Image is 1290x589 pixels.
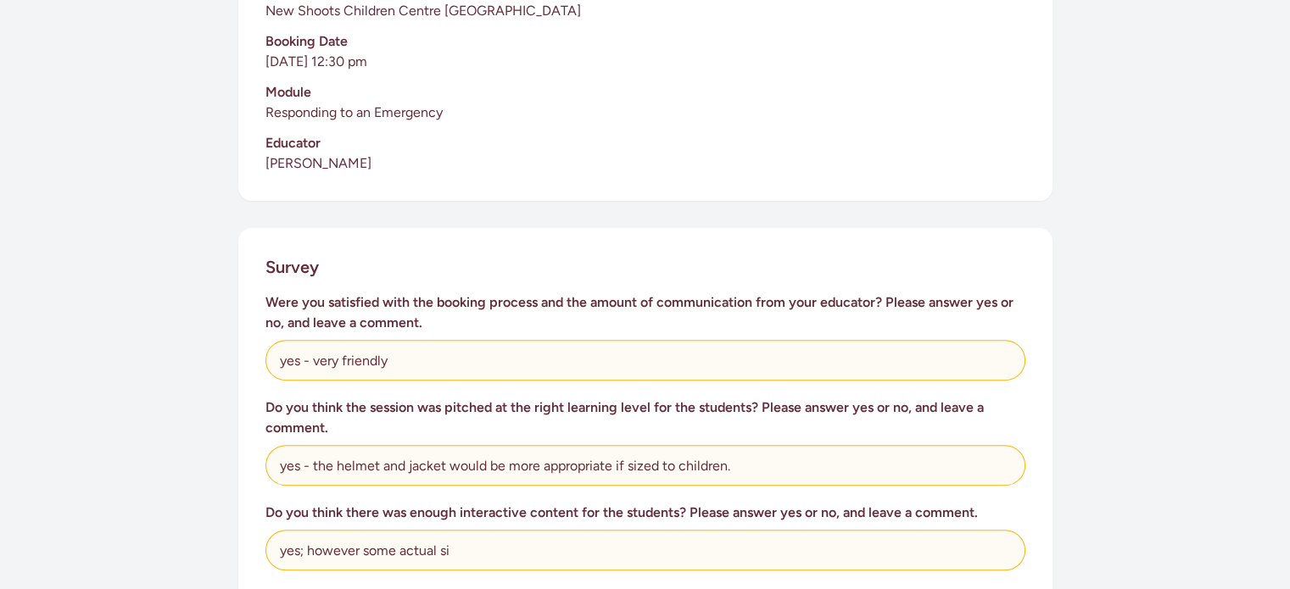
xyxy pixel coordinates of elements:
h3: Module [265,82,1025,103]
p: [DATE] 12:30 pm [265,52,1025,72]
h3: Educator [265,133,1025,153]
h3: Were you satisfied with the booking process and the amount of communication from your educator? P... [265,292,1025,333]
p: New Shoots Children Centre [GEOGRAPHIC_DATA] [265,1,1025,21]
h3: Do you think there was enough interactive content for the students? Please answer yes or no, and ... [265,503,1025,523]
p: [PERSON_NAME] [265,153,1025,174]
p: Responding to an Emergency [265,103,1025,123]
h3: Booking Date [265,31,1025,52]
h2: Survey [265,255,319,279]
h3: Do you think the session was pitched at the right learning level for the students? Please answer ... [265,397,1025,438]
